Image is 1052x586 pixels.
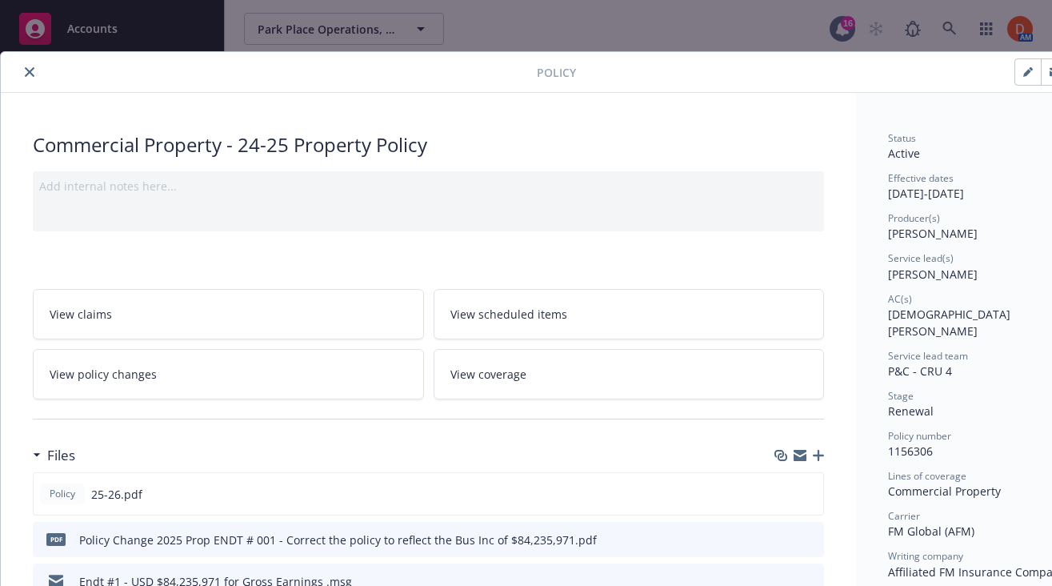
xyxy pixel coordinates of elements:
span: View coverage [450,366,526,383]
span: [PERSON_NAME] [888,226,978,241]
span: Policy number [888,429,951,443]
a: View claims [33,289,424,339]
span: Carrier [888,509,920,523]
a: View policy changes [33,349,424,399]
span: Lines of coverage [888,469,966,483]
span: Active [888,146,920,161]
button: close [20,62,39,82]
span: Policy [537,64,576,81]
span: 25-26.pdf [91,486,142,503]
span: [DEMOGRAPHIC_DATA][PERSON_NAME] [888,307,1010,339]
h3: Files [47,445,75,466]
span: Service lead(s) [888,251,954,265]
span: Status [888,131,916,145]
span: Stage [888,389,914,403]
span: FM Global (AFM) [888,524,974,539]
a: View scheduled items [434,289,825,339]
a: View coverage [434,349,825,399]
span: AC(s) [888,292,912,306]
span: View scheduled items [450,306,567,323]
span: Renewal [888,403,934,419]
span: View claims [50,306,112,323]
button: download file [777,486,790,503]
span: P&C - CRU 4 [888,363,952,379]
div: Policy Change 2025 Prop ENDT # 001 - Correct the policy to reflect the Bus Inc of $84,235,971.pdf [79,532,597,548]
div: Files [33,445,75,466]
button: preview file [802,486,817,503]
button: preview file [803,532,818,548]
span: Policy [46,487,78,501]
span: 1156306 [888,444,933,459]
div: Add internal notes here... [39,178,818,195]
span: pdf [46,533,66,545]
span: Producer(s) [888,211,940,225]
span: [PERSON_NAME] [888,267,978,282]
button: download file [778,532,790,548]
span: Service lead team [888,349,968,363]
span: View policy changes [50,366,157,383]
div: Commercial Property - 24-25 Property Policy [33,131,824,159]
span: Effective dates [888,171,954,185]
span: Writing company [888,549,963,563]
